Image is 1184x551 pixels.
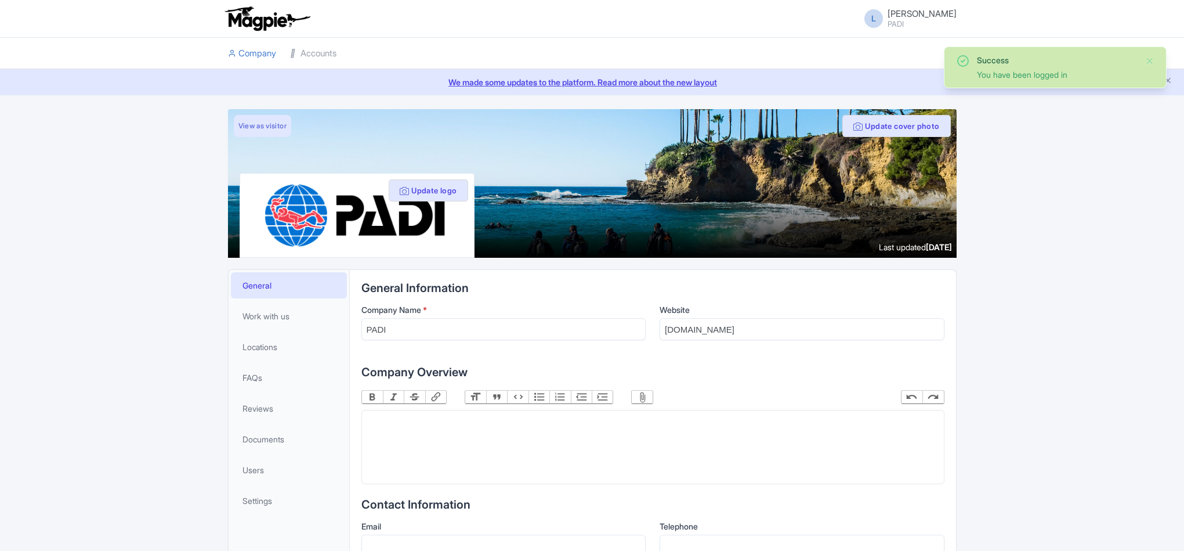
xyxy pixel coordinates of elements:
span: [DATE] [926,242,952,252]
span: Locations [242,341,277,353]
a: Company [228,38,276,70]
span: Users [242,464,264,476]
a: FAQs [231,365,347,391]
a: View as visitor [234,115,291,137]
button: Attach Files [632,391,653,404]
button: Link [425,391,446,404]
span: Company Name [361,305,421,315]
button: Quote [486,391,507,404]
button: Update cover photo [842,115,950,137]
a: Settings [231,488,347,514]
img: logo-ab69f6fb50320c5b225c76a69d11143b.png [222,6,312,31]
span: Documents [242,433,284,445]
span: Website [660,305,690,315]
button: Numbers [549,391,570,404]
img: ghlacltlqpxhbglvw27b.png [263,183,450,248]
span: Settings [242,495,272,507]
button: Bullets [528,391,549,404]
span: Work with us [242,310,289,322]
button: Code [507,391,528,404]
button: Strikethrough [404,391,425,404]
div: Success [977,54,1136,66]
button: Redo [922,391,943,404]
span: Email [361,521,381,531]
span: Company Overview [361,365,468,379]
a: Users [231,457,347,483]
a: L [PERSON_NAME] PADI [857,9,957,28]
button: Italic [383,391,404,404]
div: Last updated [879,241,952,253]
span: Telephone [660,521,698,531]
button: Heading [465,391,486,404]
span: Reviews [242,402,273,415]
button: Close [1145,54,1154,68]
span: [PERSON_NAME] [888,8,957,19]
button: Decrease Level [571,391,592,404]
button: Close announcement [1164,75,1172,88]
a: Reviews [231,395,347,422]
h2: Contact Information [361,498,944,511]
button: Undo [901,391,922,404]
a: General [231,272,347,298]
button: Increase Level [592,391,613,404]
small: PADI [888,20,957,28]
a: Work with us [231,303,347,329]
a: Accounts [290,38,336,70]
button: Update logo [389,179,468,201]
button: Bold [362,391,383,404]
a: Documents [231,426,347,452]
span: L [864,9,883,28]
span: General [242,279,271,291]
a: We made some updates to the platform. Read more about the new layout [7,76,1177,88]
h2: General Information [361,282,944,294]
span: FAQs [242,372,262,384]
a: Locations [231,334,347,360]
div: You have been logged in [977,69,1136,81]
